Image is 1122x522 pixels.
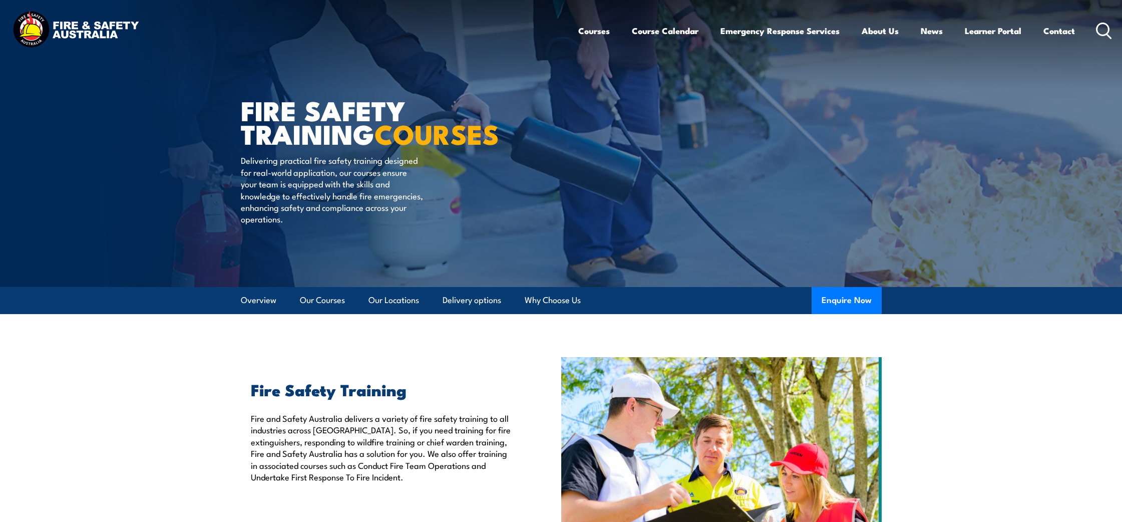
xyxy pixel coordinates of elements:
[632,18,698,44] a: Course Calendar
[251,412,515,482] p: Fire and Safety Australia delivers a variety of fire safety training to all industries across [GE...
[525,287,581,314] a: Why Choose Us
[1043,18,1075,44] a: Contact
[965,18,1021,44] a: Learner Portal
[241,154,424,224] p: Delivering practical fire safety training designed for real-world application, our courses ensure...
[578,18,610,44] a: Courses
[251,382,515,396] h2: Fire Safety Training
[375,112,499,154] strong: COURSES
[720,18,840,44] a: Emergency Response Services
[443,287,501,314] a: Delivery options
[812,287,882,314] button: Enquire Now
[241,98,488,145] h1: FIRE SAFETY TRAINING
[241,287,276,314] a: Overview
[921,18,943,44] a: News
[300,287,345,314] a: Our Courses
[368,287,419,314] a: Our Locations
[862,18,899,44] a: About Us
